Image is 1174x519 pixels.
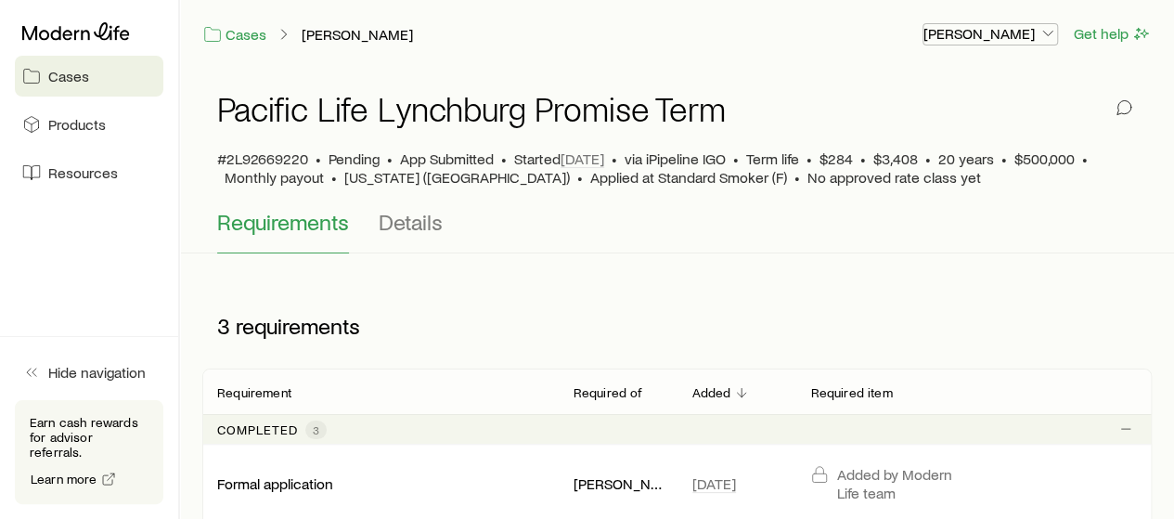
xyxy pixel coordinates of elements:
button: [PERSON_NAME] [922,23,1058,45]
p: Requirement [217,385,291,400]
p: Required of [574,385,643,400]
p: Completed [217,422,298,437]
p: [PERSON_NAME] [923,24,1057,43]
button: Hide navigation [15,352,163,393]
span: App Submitted [400,149,494,168]
a: Cases [202,24,267,45]
span: Learn more [31,473,97,486]
span: #2L92669220 [217,149,308,168]
p: Required item [810,385,892,400]
span: $500,000 [1014,149,1075,168]
p: [PERSON_NAME] [574,474,663,493]
span: Applied at Standard Smoker (F) [590,168,787,187]
span: Requirements [217,209,349,235]
div: Application details tabs [217,209,1137,253]
p: Earn cash rewards for advisor referrals. [30,415,148,460]
span: Resources [48,163,118,182]
span: Monthly payout [225,168,324,187]
span: 3 [313,422,319,437]
span: • [1082,149,1088,168]
span: • [331,168,337,187]
span: requirements [236,313,360,339]
span: • [794,168,800,187]
span: [DATE] [692,474,736,493]
span: • [925,149,931,168]
span: Details [379,209,443,235]
span: Term life [746,149,799,168]
span: • [733,149,739,168]
a: Cases [15,56,163,97]
span: • [577,168,583,187]
span: Hide navigation [48,363,146,382]
span: • [806,149,812,168]
p: Added by Modern Life team [836,465,959,502]
div: Earn cash rewards for advisor referrals.Learn more [15,400,163,504]
span: $284 [819,149,853,168]
a: Resources [15,152,163,193]
p: Started [514,149,604,168]
span: Cases [48,67,89,85]
span: • [316,149,321,168]
h1: Pacific Life Lynchburg Promise Term [217,90,725,127]
a: [PERSON_NAME] [301,26,414,44]
span: • [612,149,617,168]
a: Products [15,104,163,145]
span: • [387,149,393,168]
button: Get help [1073,23,1152,45]
span: [DATE] [561,149,604,168]
span: $3,408 [873,149,918,168]
span: • [501,149,507,168]
p: Pending [329,149,380,168]
span: via iPipeline IGO [625,149,726,168]
span: No approved rate class yet [807,168,981,187]
span: • [860,149,866,168]
p: Added [692,385,731,400]
span: 3 [217,313,230,339]
p: Formal application [217,474,333,493]
span: • [1001,149,1007,168]
span: Products [48,115,106,134]
span: [US_STATE] ([GEOGRAPHIC_DATA]) [344,168,570,187]
span: 20 years [938,149,994,168]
